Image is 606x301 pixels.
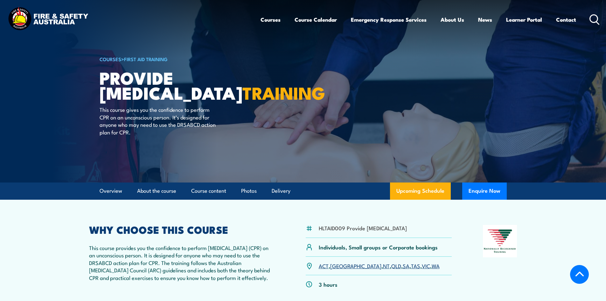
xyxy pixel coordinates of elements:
[478,11,492,28] a: News
[403,262,409,269] a: SA
[319,281,338,288] p: 3 hours
[462,183,507,200] button: Enquire Now
[351,11,427,28] a: Emergency Response Services
[242,79,325,105] strong: TRAINING
[330,262,381,269] a: [GEOGRAPHIC_DATA]
[411,262,420,269] a: TAS
[556,11,576,28] a: Contact
[100,55,257,63] h6: >
[261,11,281,28] a: Courses
[89,244,275,281] p: This course provides you the confidence to perform [MEDICAL_DATA] (CPR) on an unconscious person....
[124,55,168,62] a: First Aid Training
[319,262,329,269] a: ACT
[391,262,401,269] a: QLD
[506,11,542,28] a: Learner Portal
[272,183,290,199] a: Delivery
[319,243,438,251] p: Individuals, Small groups or Corporate bookings
[319,224,407,232] li: HLTAID009 Provide [MEDICAL_DATA]
[89,225,275,234] h2: WHY CHOOSE THIS COURSE
[241,183,257,199] a: Photos
[441,11,464,28] a: About Us
[319,262,440,269] p: , , , , , , ,
[100,70,257,100] h1: Provide [MEDICAL_DATA]
[483,225,517,257] img: Nationally Recognised Training logo.
[100,183,122,199] a: Overview
[295,11,337,28] a: Course Calendar
[191,183,226,199] a: Course content
[390,183,451,200] a: Upcoming Schedule
[422,262,430,269] a: VIC
[137,183,176,199] a: About the course
[383,262,390,269] a: NT
[432,262,440,269] a: WA
[100,106,216,136] p: This course gives you the confidence to perform CPR on an unconscious person. It’s designed for a...
[100,55,121,62] a: COURSES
